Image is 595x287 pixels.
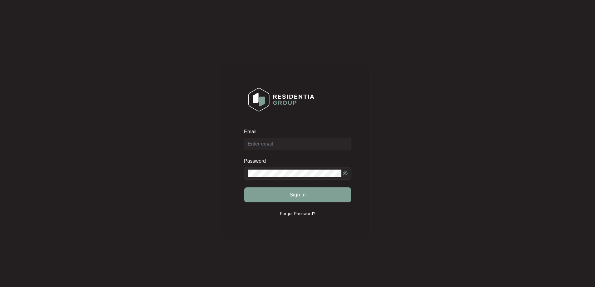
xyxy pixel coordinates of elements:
[244,129,261,135] label: Email
[280,210,315,217] p: Forgot Password?
[244,138,351,150] input: Email
[343,171,348,176] span: eye-invisible
[244,84,318,116] img: Login Logo
[244,187,351,202] button: Sign in
[244,158,270,164] label: Password
[290,191,306,199] span: Sign in
[248,170,341,177] input: Password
